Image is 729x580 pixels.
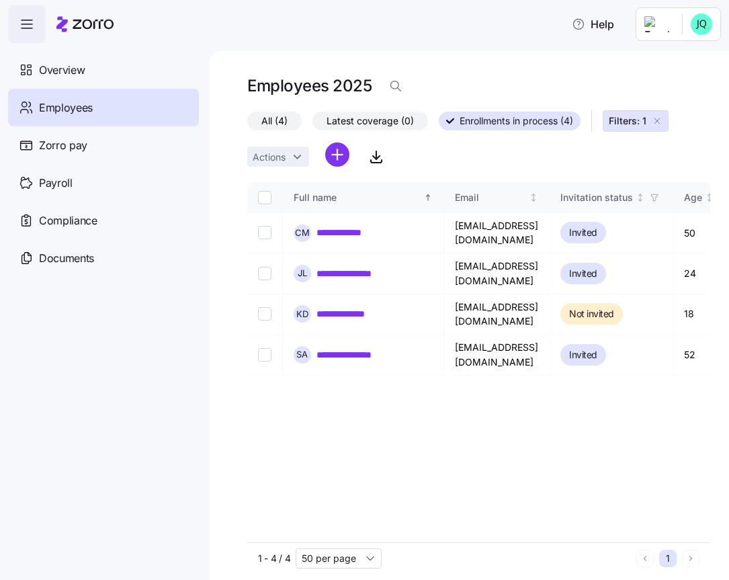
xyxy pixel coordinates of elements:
[294,190,421,205] div: Full name
[39,175,73,192] span: Payroll
[39,250,94,267] span: Documents
[295,229,310,237] span: C M
[455,190,527,205] div: Email
[444,182,550,213] th: EmailNot sorted
[682,550,699,567] button: Next page
[460,112,573,130] span: Enrollments in process (4)
[39,212,97,229] span: Compliance
[569,265,597,282] span: Invited
[253,153,286,162] span: Actions
[572,16,614,32] span: Help
[8,126,199,164] a: Zorro pay
[258,267,271,280] input: Select record 2
[673,335,726,375] td: 52
[8,51,199,89] a: Overview
[673,253,726,294] td: 24
[569,224,597,241] span: Invited
[297,350,308,359] span: S A
[296,310,308,319] span: K D
[636,550,654,567] button: Previous page
[550,182,673,213] th: Invitation statusNot sorted
[8,202,199,239] a: Compliance
[691,13,712,35] img: 4b8e4801d554be10763704beea63fd77
[39,99,93,116] span: Employees
[569,347,597,363] span: Invited
[8,239,199,277] a: Documents
[298,269,307,278] span: J L
[644,16,671,32] img: Employer logo
[423,193,433,202] div: Sorted ascending
[247,147,309,167] button: Actions
[258,191,271,204] input: Select all records
[673,213,726,253] td: 50
[673,294,726,335] td: 18
[258,552,290,565] span: 1 - 4 / 4
[258,226,271,239] input: Select record 1
[529,193,538,202] div: Not sorted
[39,137,87,154] span: Zorro pay
[684,190,702,205] div: Age
[603,110,669,132] button: Filters: 1
[258,348,271,362] input: Select record 4
[247,75,372,96] h1: Employees 2025
[8,164,199,202] a: Payroll
[444,253,550,294] td: [EMAIL_ADDRESS][DOMAIN_NAME]
[569,306,614,322] span: Not invited
[8,89,199,126] a: Employees
[705,193,714,202] div: Not sorted
[444,213,550,253] td: [EMAIL_ADDRESS][DOMAIN_NAME]
[673,182,726,213] th: AgeNot sorted
[560,190,633,205] div: Invitation status
[636,193,645,202] div: Not sorted
[325,142,349,167] svg: add icon
[39,62,85,79] span: Overview
[261,112,288,130] span: All (4)
[561,11,625,38] button: Help
[609,114,646,128] span: Filters: 1
[444,335,550,375] td: [EMAIL_ADDRESS][DOMAIN_NAME]
[283,182,444,213] th: Full nameSorted ascending
[659,550,677,567] button: 1
[444,294,550,335] td: [EMAIL_ADDRESS][DOMAIN_NAME]
[258,307,271,321] input: Select record 3
[327,112,414,130] span: Latest coverage (0)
